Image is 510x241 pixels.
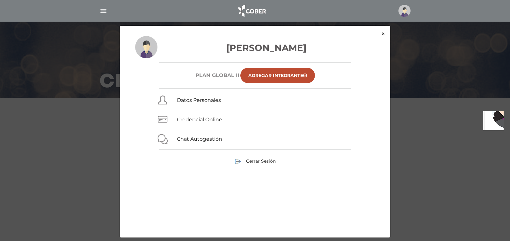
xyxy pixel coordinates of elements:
a: Credencial Online [177,117,222,123]
img: profile-placeholder.svg [135,36,157,58]
iframe: chat widget [483,111,504,130]
img: Cober_menu-lines-white.svg [99,7,107,15]
img: profile-placeholder.svg [398,5,411,17]
span: Cerrar Sesión [246,158,276,164]
img: sign-out.png [235,158,241,165]
a: Datos Personales [177,97,221,103]
button: × [376,26,390,42]
h3: [PERSON_NAME] [135,41,375,54]
a: Agregar Integrante [240,68,315,83]
img: logo_cober_home-white.png [235,3,268,18]
a: Chat Autogestión [177,136,222,142]
a: Cerrar Sesión [235,158,276,164]
h6: Plan GLOBAL II [195,72,239,78]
